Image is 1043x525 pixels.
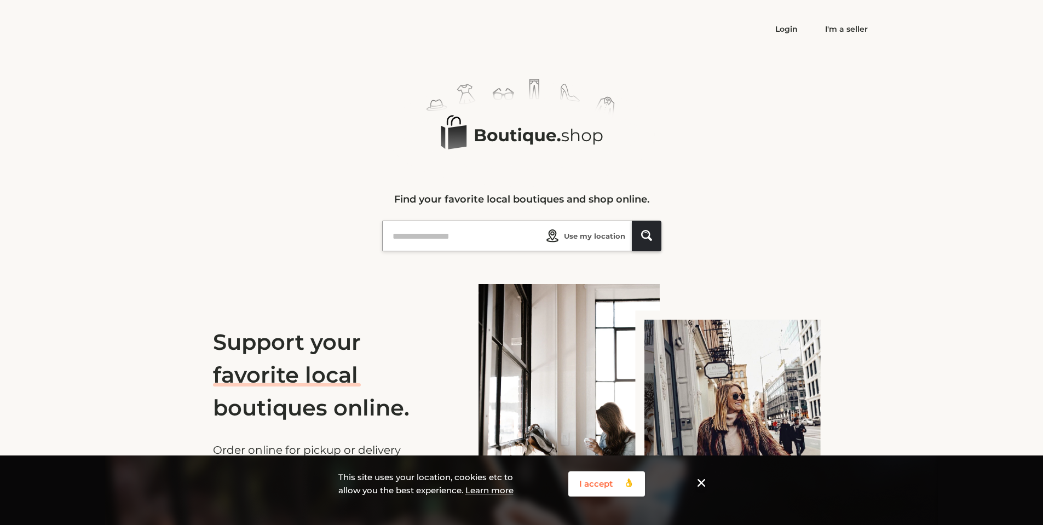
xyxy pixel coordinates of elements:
[825,24,868,34] a: I'm a seller
[624,477,634,488] tspan: 👌
[775,24,798,34] a: Login
[213,443,479,470] span: Order online for pickup or delivery from your favorite local shops!
[338,471,535,497] p: This site uses your location, cookies etc to allow you the best experience.
[568,471,645,497] button: I accept 👌
[213,328,410,421] span: Support your favorite local boutiques online.
[382,191,661,207] p: Find your favorite local boutiques and shop online.
[465,485,514,495] a: Learn more
[564,230,625,241] span: Use my location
